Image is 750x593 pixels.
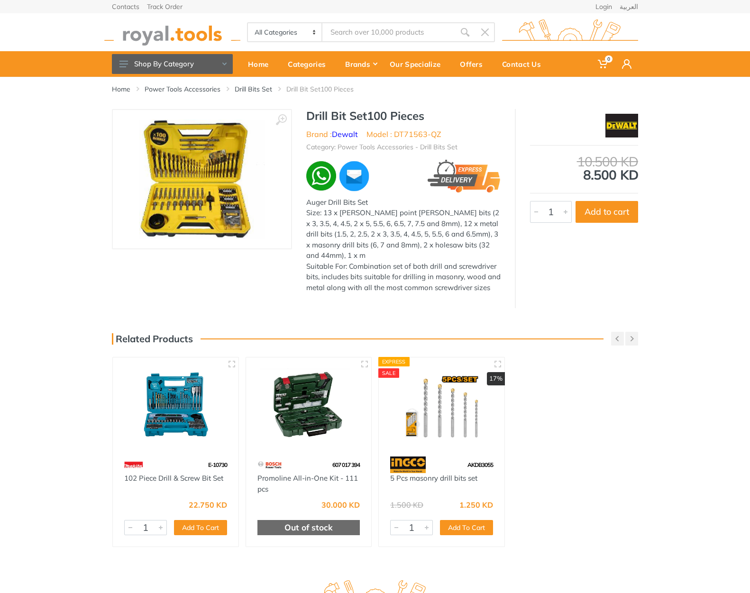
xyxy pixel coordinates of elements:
button: Shop By Category [112,54,233,74]
li: Category: Power Tools Accessories - Drill Bits Set [306,142,457,152]
span: 0 [605,55,613,63]
a: العربية [620,3,638,10]
img: ma.webp [338,160,371,192]
img: 91.webp [390,456,426,473]
div: Contact Us [495,54,554,74]
select: Category [248,23,322,41]
a: Track Order [147,3,183,10]
a: Categories [281,51,338,77]
div: 10.500 KD [530,155,638,168]
a: Login [595,3,612,10]
div: 22.750 KD [189,501,227,509]
div: Express [378,357,410,366]
div: SALE [378,368,399,378]
h3: Related Products [112,333,193,345]
div: Offers [453,54,495,74]
button: Add To Cart [174,520,227,535]
a: Promoline All-in-One Kit - 111 pcs [257,474,358,493]
img: 42.webp [124,456,143,473]
span: E-10730 [208,461,227,468]
div: 30.000 KD [321,501,360,509]
a: Power Tools Accessories [145,84,220,94]
a: Dewalt [332,129,358,139]
img: 55.webp [257,456,283,473]
div: Home [241,54,281,74]
img: express.png [428,160,501,192]
a: Our Specialize [383,51,453,77]
a: 5 Pcs masonry drill bits set [390,474,477,483]
div: 1.250 KD [459,501,493,509]
img: Royal Tools - Promoline All-in-One Kit - 111 pcs [255,366,363,447]
img: wa.webp [306,161,336,191]
li: Model : DT71563-QZ [366,128,441,140]
li: Brand : [306,128,358,140]
div: 17% [487,372,505,385]
a: Contacts [112,3,139,10]
div: 1.500 KD [390,501,423,509]
div: Out of stock [257,520,360,535]
span: AKDB3055 [467,461,493,468]
a: Contact Us [495,51,554,77]
div: Auger Drill Bits Set Size: 13 x [PERSON_NAME] point [PERSON_NAME] bits (2 x 3, 3.5, 4, 4.5, 2 x 5... [306,197,501,293]
input: Site search [322,22,455,42]
a: Offers [453,51,495,77]
li: Drill Bit Set100 Pieces [286,84,368,94]
img: Royal Tools - 102 Piece Drill & Screw Bit Set [121,366,230,447]
a: Drill Bits Set [235,84,272,94]
div: Categories [281,54,338,74]
a: Home [112,84,130,94]
nav: breadcrumb [112,84,638,94]
a: 0 [591,51,615,77]
img: Royal Tools - Drill Bit Set100 Pieces [139,119,265,239]
div: Our Specialize [383,54,453,74]
div: 8.500 KD [530,155,638,182]
img: royal.tools Logo [502,19,638,46]
a: Home [241,51,281,77]
a: 102 Piece Drill & Screw Bit Set [124,474,223,483]
h1: Drill Bit Set100 Pieces [306,109,501,123]
div: Brands [338,54,383,74]
img: Dewalt [605,114,639,137]
button: Add to cart [576,201,638,223]
img: Royal Tools - 5 Pcs masonry drill bits set [387,366,496,447]
span: 607 017 394 [332,461,360,468]
img: royal.tools Logo [104,19,240,46]
button: Add To Cart [440,520,493,535]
